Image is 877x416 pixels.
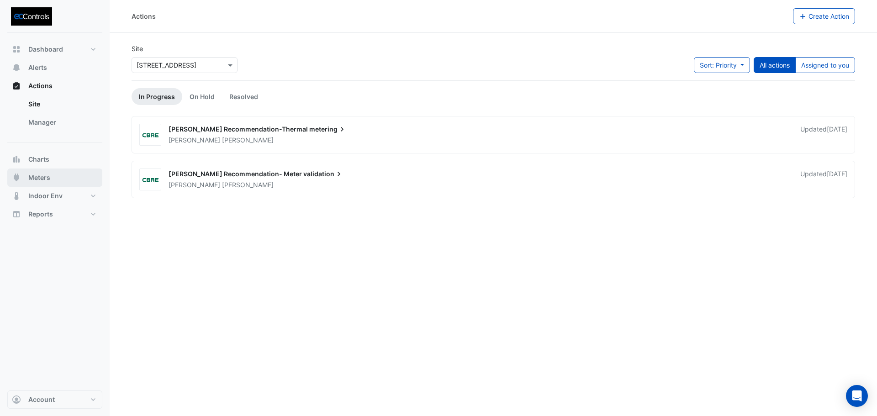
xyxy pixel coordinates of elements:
[182,88,222,105] a: On Hold
[12,191,21,200] app-icon: Indoor Env
[7,150,102,169] button: Charts
[132,11,156,21] div: Actions
[754,57,796,73] button: All actions
[169,125,308,133] span: [PERSON_NAME] Recommendation-Thermal
[7,58,102,77] button: Alerts
[303,169,343,179] span: validation
[309,125,347,134] span: metering
[7,390,102,409] button: Account
[222,136,274,145] span: [PERSON_NAME]
[827,125,847,133] span: Wed 04-Jun-2025 14:26 AEST
[12,81,21,90] app-icon: Actions
[132,44,143,53] label: Site
[700,61,737,69] span: Sort: Priority
[7,95,102,135] div: Actions
[12,155,21,164] app-icon: Charts
[28,191,63,200] span: Indoor Env
[800,169,847,190] div: Updated
[12,45,21,54] app-icon: Dashboard
[795,57,855,73] button: Assigned to you
[21,113,102,132] a: Manager
[28,395,55,404] span: Account
[28,63,47,72] span: Alerts
[793,8,856,24] button: Create Action
[12,210,21,219] app-icon: Reports
[28,155,49,164] span: Charts
[808,12,849,20] span: Create Action
[169,136,220,144] span: [PERSON_NAME]
[132,88,182,105] a: In Progress
[21,95,102,113] a: Site
[28,210,53,219] span: Reports
[694,57,750,73] button: Sort: Priority
[140,175,161,184] img: CBRE Charter Hall
[12,63,21,72] app-icon: Alerts
[7,205,102,223] button: Reports
[28,81,53,90] span: Actions
[7,169,102,187] button: Meters
[12,173,21,182] app-icon: Meters
[169,181,220,189] span: [PERSON_NAME]
[222,180,274,190] span: [PERSON_NAME]
[140,131,161,140] img: CBRE Charter Hall
[7,77,102,95] button: Actions
[7,40,102,58] button: Dashboard
[846,385,868,407] div: Open Intercom Messenger
[7,187,102,205] button: Indoor Env
[800,125,847,145] div: Updated
[827,170,847,178] span: Wed 04-Jun-2025 14:25 AEST
[28,45,63,54] span: Dashboard
[28,173,50,182] span: Meters
[11,7,52,26] img: Company Logo
[169,170,302,178] span: [PERSON_NAME] Recommendation- Meter
[222,88,265,105] a: Resolved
